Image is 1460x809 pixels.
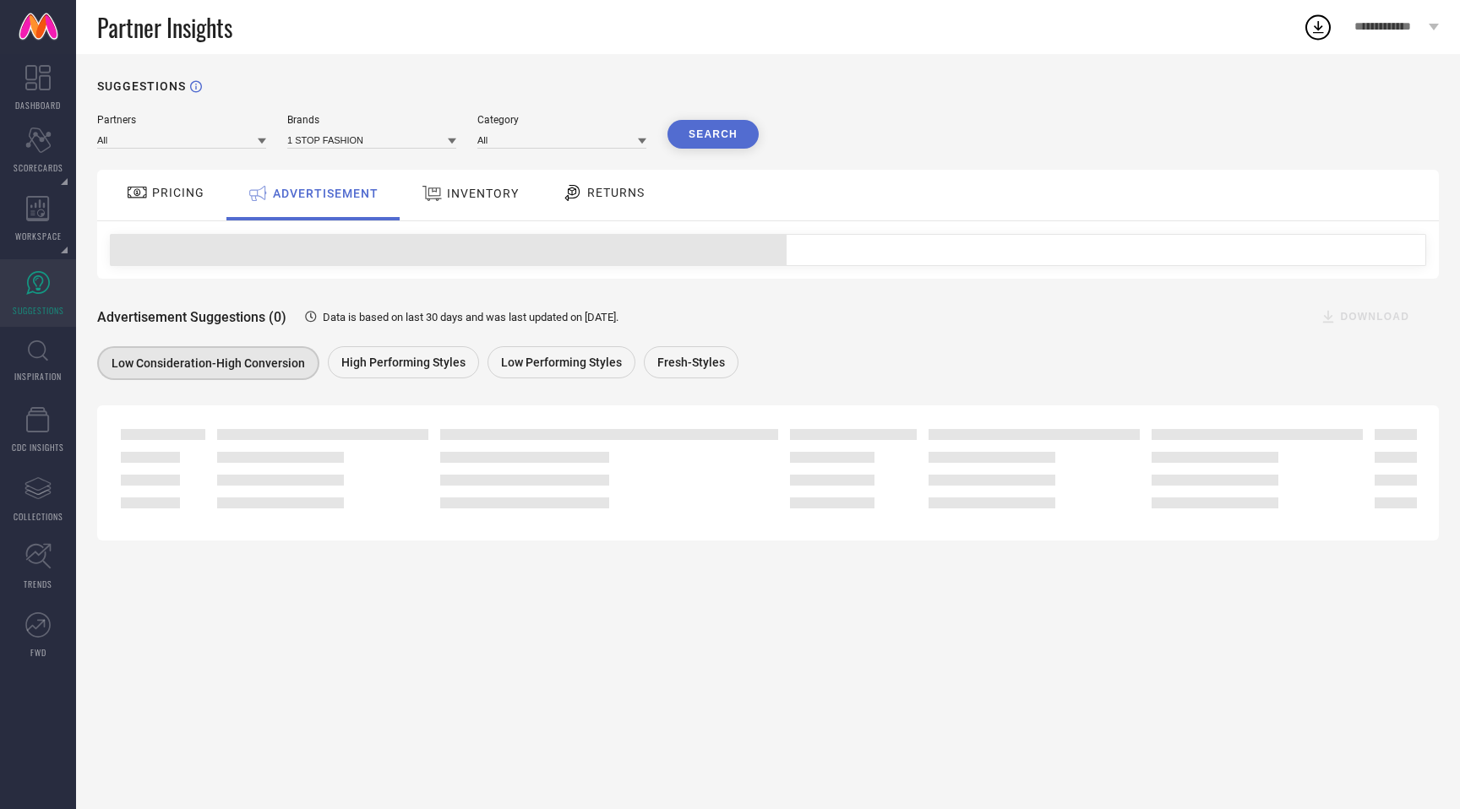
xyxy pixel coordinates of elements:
span: COLLECTIONS [14,510,63,523]
span: Fresh-Styles [657,356,725,369]
span: TRENDS [24,578,52,590]
span: FWD [30,646,46,659]
span: WORKSPACE [15,230,62,242]
span: CDC INSIGHTS [12,441,64,453]
span: Low Consideration-High Conversion [112,356,305,370]
span: High Performing Styles [341,356,466,369]
span: Low Performing Styles [501,356,622,369]
span: Data is based on last 30 days and was last updated on [DATE] . [323,311,618,323]
span: RETURNS [587,186,645,199]
span: SCORECARDS [14,161,63,174]
span: Partner Insights [97,10,232,45]
button: Search [667,120,759,149]
span: ADVERTISEMENT [273,187,379,200]
div: Partners [97,114,266,126]
span: SUGGESTIONS [13,304,64,317]
span: INSPIRATION [14,370,62,383]
div: Brands [287,114,456,126]
span: DASHBOARD [15,99,61,111]
span: Advertisement Suggestions (0) [97,309,286,325]
div: Open download list [1303,12,1333,42]
h1: SUGGESTIONS [97,79,186,93]
span: PRICING [152,186,204,199]
span: INVENTORY [447,187,519,200]
div: Category [477,114,646,126]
